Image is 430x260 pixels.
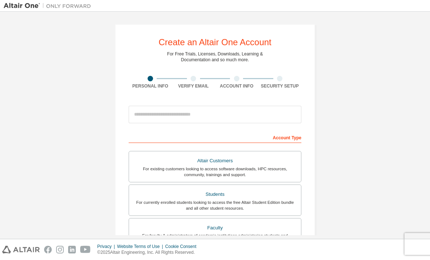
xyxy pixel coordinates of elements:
div: For faculty & administrators of academic institutions administering students and accessing softwa... [133,233,297,244]
div: Faculty [133,223,297,233]
div: For existing customers looking to access software downloads, HPC resources, community, trainings ... [133,166,297,178]
div: For currently enrolled students looking to access the free Altair Student Edition bundle and all ... [133,199,297,211]
p: © 2025 Altair Engineering, Inc. All Rights Reserved. [97,249,201,256]
img: linkedin.svg [68,246,76,253]
div: Cookie Consent [165,244,200,249]
img: altair_logo.svg [2,246,40,253]
div: Altair Customers [133,156,297,166]
div: Account Info [215,83,258,89]
div: Students [133,189,297,199]
div: Create an Altair One Account [159,38,271,47]
img: youtube.svg [80,246,91,253]
div: Security Setup [258,83,302,89]
div: For Free Trials, Licenses, Downloads, Learning & Documentation and so much more. [167,51,263,63]
div: Website Terms of Use [117,244,165,249]
img: Altair One [4,2,95,9]
div: Account Type [129,131,301,143]
div: Verify Email [172,83,215,89]
img: instagram.svg [56,246,64,253]
div: Privacy [97,244,117,249]
img: facebook.svg [44,246,52,253]
div: Personal Info [129,83,172,89]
